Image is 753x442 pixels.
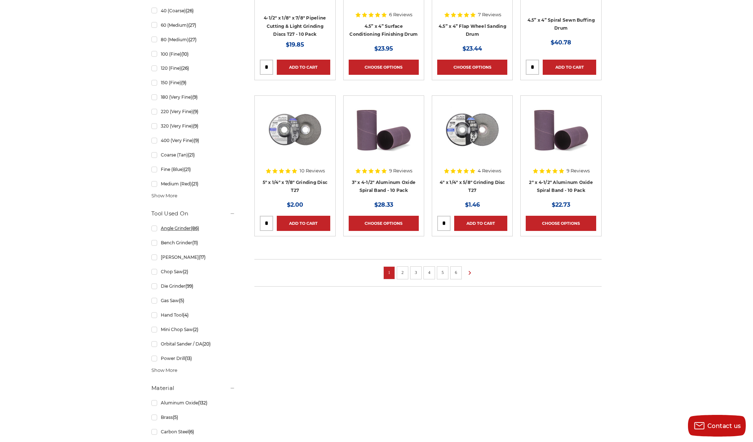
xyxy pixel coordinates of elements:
[151,396,235,409] a: Aluminum Oxide
[151,352,235,365] a: Power Drill
[412,269,419,276] a: 3
[151,411,235,424] a: Brass
[399,269,406,276] a: 2
[478,12,501,17] span: 7 Reviews
[151,367,177,374] span: Show More
[151,76,235,89] a: 150 (Fine)
[532,101,590,159] img: 2" x 4-1/2" Aluminum Oxide Spiral Bands
[198,400,207,405] span: (132)
[389,168,412,173] span: 9 Reviews
[193,109,198,114] span: (9)
[192,240,198,245] span: (11)
[151,192,177,199] span: Show More
[151,48,235,60] a: 100 (Fine)
[536,123,586,137] a: Quick view
[707,422,741,429] span: Contact us
[194,138,199,143] span: (9)
[452,269,460,276] a: 6
[277,60,330,75] a: Add to Cart
[552,201,570,208] span: $22.73
[447,123,497,137] a: Quick view
[264,15,326,37] a: 4-1/2" x 1/8" x 7/8" Pipeline Cutting & Light Grinding Discs T27 - 10 Pack
[688,415,746,437] button: Contact us
[465,201,480,208] span: $1.46
[151,4,235,17] a: 40 (Coarse)
[188,22,196,28] span: (27)
[266,101,324,159] img: 5 inch x 1/4 inch BHA grinding disc
[151,177,235,190] a: Medium (Red)
[478,168,501,173] span: 4 Reviews
[151,149,235,161] a: Coarse (Tan)
[386,269,393,276] a: 1
[202,341,211,347] span: (20)
[349,23,418,37] a: 4.5” x 4” Surface Conditioning Finishing Drum
[567,168,590,173] span: 9 Reviews
[543,60,596,75] a: Add to Cart
[151,425,235,438] a: Carbon Steel
[528,17,595,31] a: 4.5” x 4” Spiral Sewn Buffing Drum
[526,101,596,171] a: 2" x 4-1/2" Aluminum Oxide Spiral Bands
[440,180,505,193] a: 4" x 1/4" x 5/8" Grinding Disc T27
[151,323,235,336] a: Mini Chop Saw
[151,222,235,235] a: Angle Grinder
[183,312,189,318] span: (4)
[188,152,195,158] span: (21)
[151,33,235,46] a: 80 (Medium)
[260,101,330,171] a: 5 inch x 1/4 inch BHA grinding disc
[151,251,235,263] a: [PERSON_NAME]
[529,180,593,193] a: 2" x 4-1/2" Aluminum Oxide Spiral Band - 10 Pack
[437,60,507,75] a: Choose Options
[185,356,192,361] span: (13)
[151,265,235,278] a: Chop Saw
[277,216,330,231] a: Add to Cart
[151,294,235,307] a: Gas Saw
[189,429,194,434] span: (6)
[349,60,419,75] a: Choose Options
[151,280,235,292] a: Die Grinder
[300,168,325,173] span: 10 Reviews
[151,209,235,218] h5: Tool Used On
[426,269,433,276] a: 4
[189,37,197,42] span: (27)
[355,101,413,159] img: 3" x 4-1/2" Spiral Bands Aluminum Oxide
[151,163,235,176] a: Fine (Blue)
[439,23,506,37] a: 4.5” x 4” Flap Wheel Sanding Drum
[454,216,507,231] a: Add to Cart
[151,91,235,103] a: 180 (Very Fine)
[179,298,184,303] span: (5)
[151,105,235,118] a: 220 (Very Fine)
[359,123,409,137] a: Quick view
[551,39,571,46] span: $40.78
[526,216,596,231] a: Choose Options
[151,338,235,350] a: Orbital Sander / DA
[349,216,419,231] a: Choose Options
[437,101,507,171] a: 4 inch BHA grinding wheels
[286,41,304,48] span: $19.85
[151,236,235,249] a: Bench Grinder
[374,201,393,208] span: $28.33
[193,123,198,129] span: (9)
[151,134,235,147] a: 400 (Very Fine)
[184,167,191,172] span: (21)
[181,51,189,57] span: (10)
[192,94,198,100] span: (9)
[151,309,235,321] a: Hand Tool
[151,19,235,31] a: 60 (Medium)
[439,269,446,276] a: 5
[181,80,186,85] span: (9)
[185,283,193,289] span: (99)
[443,101,501,159] img: 4 inch BHA grinding wheels
[349,101,419,171] a: 3" x 4-1/2" Spiral Bands Aluminum Oxide
[270,123,320,137] a: Quick view
[193,327,198,332] span: (2)
[374,45,393,52] span: $23.95
[186,8,194,13] span: (26)
[462,45,482,52] span: $23.44
[151,120,235,132] a: 320 (Very Fine)
[151,384,235,392] h5: Material
[199,254,206,260] span: (17)
[192,181,198,186] span: (21)
[389,12,412,17] span: 6 Reviews
[173,415,178,420] span: (5)
[183,269,188,274] span: (2)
